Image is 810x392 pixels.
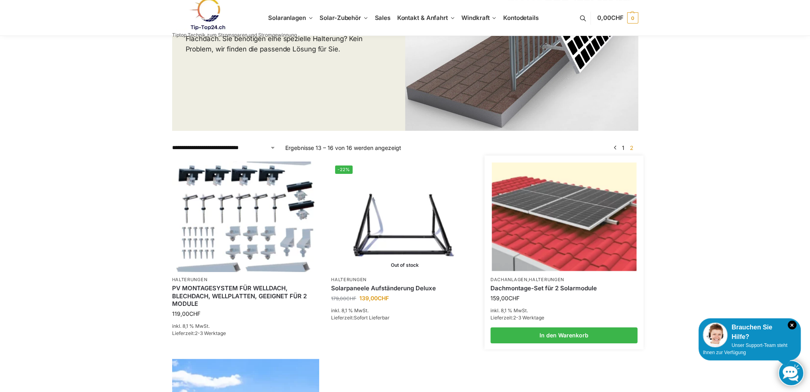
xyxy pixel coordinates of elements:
[354,315,390,321] span: Sofort Lieferbar
[172,284,320,308] a: PV MONTAGESYSTEM FÜR WELLDACH, BLECHDACH, WELLPLATTEN, GEEIGNET FÜR 2 MODULE
[461,14,489,22] span: Windkraft
[703,323,728,347] img: Customer service
[331,307,479,314] p: inkl. 8,1 % MwSt.
[346,295,356,301] span: CHF
[597,14,623,22] span: 0,00
[172,277,208,282] a: Halterungen
[268,14,306,22] span: Solaranlagen
[508,295,520,301] span: CHF
[320,14,361,22] span: Solar-Zubehör
[172,323,320,330] p: inkl. 8,1 % MwSt.
[490,327,638,343] a: In den Warenkorb legen: „Dachmontage-Set für 2 Solarmodule“
[189,310,200,317] span: CHF
[195,330,226,336] span: 2-3 Werktage
[331,284,479,292] a: Solarpaneele Aufständerung Deluxe
[172,144,276,152] select: Shop-Reihenfolge
[503,14,539,22] span: Kontodetails
[378,295,389,301] span: CHF
[513,315,544,321] span: 2-3 Werktage
[529,277,564,282] a: Halterungen
[788,321,796,329] i: Schließen
[397,14,448,22] span: Kontakt & Anfahrt
[620,144,626,151] a: Seite 1
[490,284,638,292] a: Dachmontage-Set für 2 Solarmodule
[611,14,624,22] span: CHF
[490,277,528,282] a: Dachanlagen
[285,144,401,152] p: Ergebnisse 13 – 16 von 16 werden angezeigt
[703,323,796,342] div: Brauchen Sie Hilfe?
[492,162,636,271] img: Halterung Solarpaneele Ziegeldach
[331,162,479,272] a: -22% Out of stockSolarpaneele Aufständerung für Terrasse
[703,343,787,355] span: Unser Support-Team steht Ihnen zur Verfügung
[172,310,200,317] bdi: 119,00
[375,14,391,22] span: Sales
[490,307,638,314] p: inkl. 8,1 % MwSt.
[628,144,635,151] span: Seite 2
[172,162,320,272] img: PV MONTAGESYSTEM FÜR WELLDACH, BLECHDACH, WELLPLATTEN, GEEIGNET FÜR 2 MODULE
[359,295,389,301] bdi: 139,00
[627,12,638,24] span: 0
[331,277,367,282] a: Halterungen
[172,330,226,336] span: Lieferzeit:
[331,315,390,321] span: Lieferzeit:
[172,33,297,37] p: Tiptop Technik zum Stromsparen und Stromgewinnung
[597,6,638,30] a: 0,00CHF 0
[331,162,479,272] img: Solarpaneele Aufständerung für Terrasse
[609,144,638,152] nav: Produkt-Seitennummerierung
[490,277,638,283] p: ,
[490,295,520,301] bdi: 159,00
[612,144,618,152] a: ←
[490,315,544,321] span: Lieferzeit:
[331,295,356,301] bdi: 179,00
